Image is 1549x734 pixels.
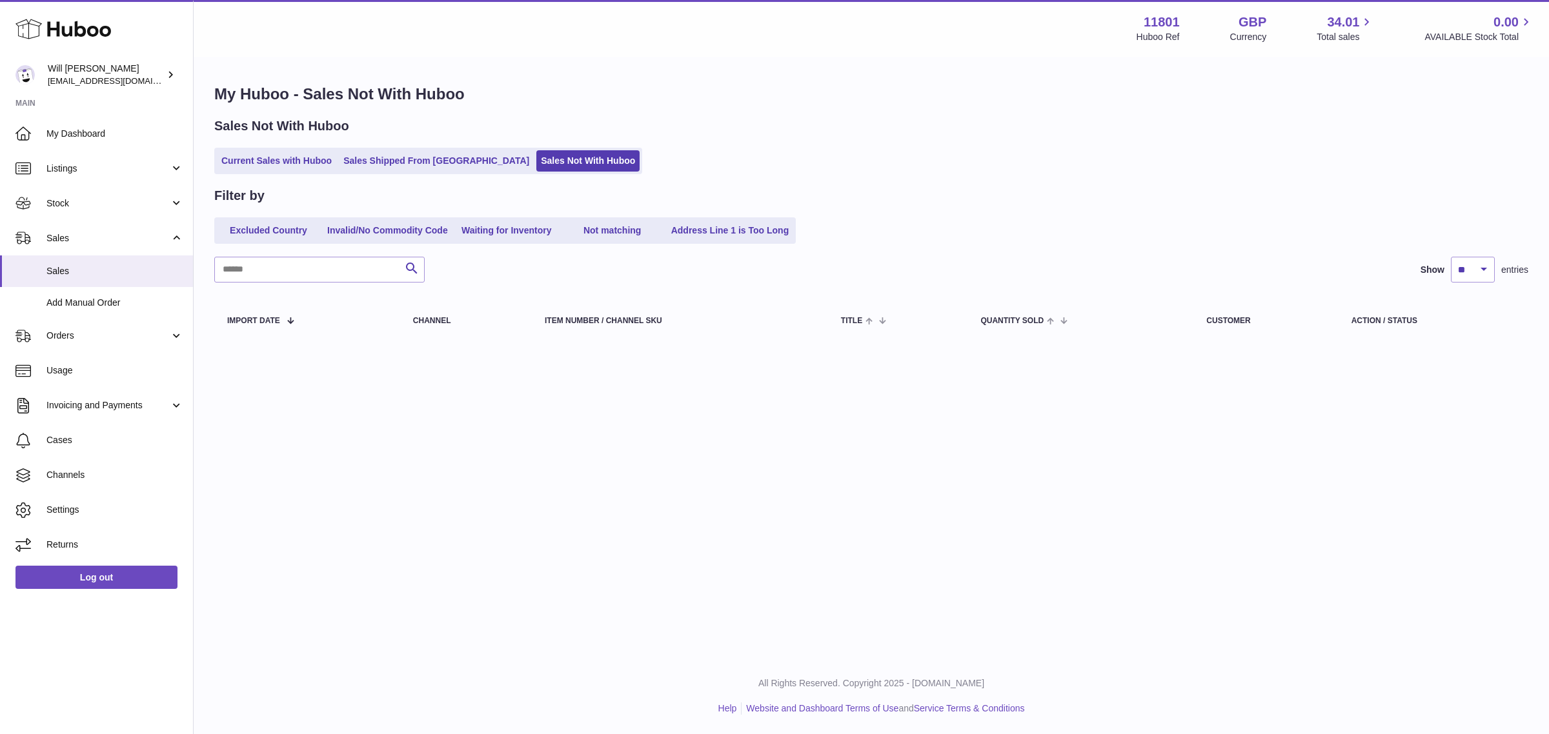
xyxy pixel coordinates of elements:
span: My Dashboard [46,128,183,140]
div: Item Number / Channel SKU [545,317,815,325]
a: Help [718,703,737,713]
span: Title [841,317,862,325]
a: Website and Dashboard Terms of Use [746,703,898,713]
a: Service Terms & Conditions [914,703,1025,713]
span: Usage [46,364,183,377]
span: Orders [46,330,170,342]
span: AVAILABLE Stock Total [1424,31,1534,43]
span: entries [1501,264,1528,276]
a: Invalid/No Commodity Code [323,220,452,241]
div: Huboo Ref [1137,31,1180,43]
span: Add Manual Order [46,297,183,309]
a: Address Line 1 is Too Long [667,220,794,241]
div: Will [PERSON_NAME] [48,63,164,87]
label: Show [1421,264,1444,276]
span: Sales [46,232,170,244]
span: 34.01 [1327,14,1359,31]
strong: 11801 [1144,14,1180,31]
span: Import date [227,317,280,325]
div: Currency [1230,31,1267,43]
li: and [742,702,1024,715]
div: Customer [1206,317,1325,325]
a: Excluded Country [217,220,320,241]
a: 34.01 Total sales [1317,14,1374,43]
span: Sales [46,265,183,277]
a: Current Sales with Huboo [217,150,336,172]
a: 0.00 AVAILABLE Stock Total [1424,14,1534,43]
span: 0.00 [1493,14,1519,31]
a: Not matching [561,220,664,241]
span: [EMAIL_ADDRESS][DOMAIN_NAME] [48,75,190,86]
span: Total sales [1317,31,1374,43]
strong: GBP [1239,14,1266,31]
span: Stock [46,197,170,210]
p: All Rights Reserved. Copyright 2025 - [DOMAIN_NAME] [204,677,1539,689]
a: Waiting for Inventory [455,220,558,241]
span: Cases [46,434,183,446]
div: Channel [413,317,519,325]
a: Sales Shipped From [GEOGRAPHIC_DATA] [339,150,534,172]
span: Channels [46,469,183,481]
h2: Filter by [214,187,265,204]
span: Returns [46,539,183,551]
span: Quantity Sold [980,317,1044,325]
img: internalAdmin-11801@internal.huboo.com [15,65,35,84]
h2: Sales Not With Huboo [214,117,349,135]
div: Action / Status [1352,317,1515,325]
span: Invoicing and Payments [46,399,170,412]
span: Listings [46,163,170,175]
h1: My Huboo - Sales Not With Huboo [214,84,1528,104]
a: Log out [15,566,177,589]
a: Sales Not With Huboo [536,150,640,172]
span: Settings [46,504,183,516]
